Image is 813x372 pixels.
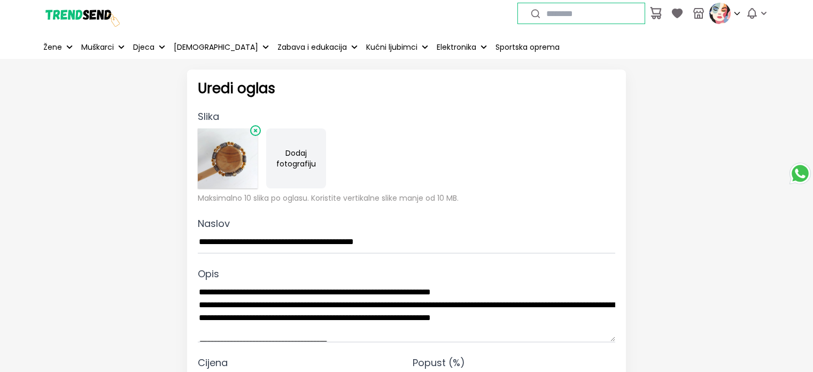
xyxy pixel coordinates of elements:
p: Maksimalno 10 slika po oglasu. Koristite vertikalne slike manje od 10 MB. [198,193,615,203]
span: Opis [198,267,219,280]
button: Elektronika [435,35,489,59]
button: Kućni ljubimci [364,35,430,59]
input: Naslov [198,231,615,254]
button: Dodaj fotografiju [266,128,326,188]
button: [DEMOGRAPHIC_DATA] [172,35,271,59]
p: Elektronika [437,42,476,53]
button: Žene [41,35,75,59]
p: Žene [43,42,62,53]
span: Cijena [198,356,228,369]
p: Muškarci [81,42,114,53]
button: Djeca [131,35,167,59]
span: Naslov [198,217,230,230]
p: Djeca [133,42,154,53]
img: profile picture [709,3,731,24]
img: store image [198,128,258,188]
h1: Uredi oglas [198,80,615,96]
button: Muškarci [79,35,127,59]
p: [DEMOGRAPHIC_DATA] [174,42,258,53]
button: Zabava i edukacija [275,35,360,59]
p: Zabava i edukacija [277,42,347,53]
p: Kućni ljubimci [366,42,417,53]
a: Sportska oprema [493,35,562,59]
span: Slika [198,110,219,123]
span: Popust (%) [413,356,465,369]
